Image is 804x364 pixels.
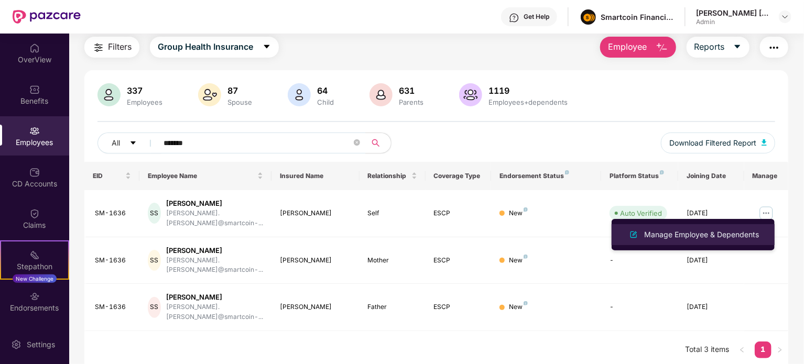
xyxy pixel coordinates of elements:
[354,138,360,148] span: close-circle
[11,339,21,350] img: svg+xml;base64,PHN2ZyBpZD0iU2V0dGluZy0yMHgyMCIgeG1sbnM9Imh0dHA6Ly93d3cudzMub3JnLzIwMDAvc3ZnIiB3aW...
[368,172,409,180] span: Relationship
[509,256,528,266] div: New
[509,13,519,23] img: svg+xml;base64,PHN2ZyBpZD0iSGVscC0zMngzMiIgeG1sbnM9Imh0dHA6Ly93d3cudzMub3JnLzIwMDAvc3ZnIiB3aWR0aD...
[129,139,137,148] span: caret-down
[315,98,336,106] div: Child
[781,13,789,21] img: svg+xml;base64,PHN2ZyBpZD0iRHJvcGRvd24tMzJ4MzIiIHhtbG5zPSJodHRwOi8vd3d3LnczLm9yZy8yMDAwL3N2ZyIgd2...
[198,83,221,106] img: svg+xml;base64,PHN2ZyB4bWxucz0iaHR0cDovL3d3dy53My5vcmcvMjAwMC9zdmciIHhtbG5zOnhsaW5rPSJodHRwOi8vd3...
[669,137,756,149] span: Download Filtered Report
[524,255,528,259] img: svg+xml;base64,PHN2ZyB4bWxucz0iaHR0cDovL3d3dy53My5vcmcvMjAwMC9zdmciIHdpZHRoPSI4IiBoZWlnaHQ9IjgiIH...
[24,339,58,350] div: Settings
[755,341,772,358] li: 1
[365,133,392,153] button: search
[524,13,549,21] div: Get Help
[92,41,105,54] img: svg+xml;base64,PHN2ZyB4bWxucz0iaHR0cDovL3d3dy53My5vcmcvMjAwMC9zdmciIHdpZHRoPSIyNCIgaGVpZ2h0PSIyNC...
[687,256,736,266] div: [DATE]
[696,8,769,18] div: [PERSON_NAME] [PERSON_NAME]
[434,208,483,218] div: ESCP
[166,256,263,275] div: [PERSON_NAME].[PERSON_NAME]@smartcoin-...
[112,137,120,149] span: All
[315,85,336,96] div: 64
[148,203,161,224] div: SS
[686,341,730,358] li: Total 3 items
[225,85,254,96] div: 87
[397,98,426,106] div: Parents
[772,341,788,358] button: right
[97,133,161,153] button: Allcaret-down
[661,133,775,153] button: Download Filtered Report
[486,98,570,106] div: Employees+dependents
[565,170,569,174] img: svg+xml;base64,PHN2ZyB4bWxucz0iaHR0cDovL3d3dy53My5vcmcvMjAwMC9zdmciIHdpZHRoPSI4IiBoZWlnaHQ9IjgiIH...
[280,256,351,266] div: [PERSON_NAME]
[768,41,780,54] img: svg+xml;base64,PHN2ZyB4bWxucz0iaHR0cDovL3d3dy53My5vcmcvMjAwMC9zdmciIHdpZHRoPSIyNCIgaGVpZ2h0PSIyNC...
[84,37,139,58] button: Filters
[678,162,744,190] th: Joining Date
[139,162,271,190] th: Employee Name
[158,40,253,53] span: Group Health Insurance
[125,85,165,96] div: 337
[13,10,81,24] img: New Pazcare Logo
[280,302,351,312] div: [PERSON_NAME]
[762,139,767,146] img: svg+xml;base64,PHN2ZyB4bWxucz0iaHR0cDovL3d3dy53My5vcmcvMjAwMC9zdmciIHhtbG5zOnhsaW5rPSJodHRwOi8vd3...
[29,208,40,219] img: svg+xml;base64,PHN2ZyBpZD0iQ2xhaW0iIHhtbG5zPSJodHRwOi8vd3d3LnczLm9yZy8yMDAwL3N2ZyIgd2lkdGg9IjIwIi...
[29,126,40,136] img: svg+xml;base64,PHN2ZyBpZD0iRW1wbG95ZWVzIiB4bWxucz0iaHR0cDovL3d3dy53My5vcmcvMjAwMC9zdmciIHdpZHRoPS...
[459,83,482,106] img: svg+xml;base64,PHN2ZyB4bWxucz0iaHR0cDovL3d3dy53My5vcmcvMjAwMC9zdmciIHhtbG5zOnhsaW5rPSJodHRwOi8vd3...
[95,302,131,312] div: SM-1636
[610,172,670,180] div: Platform Status
[166,208,263,228] div: [PERSON_NAME].[PERSON_NAME]@smartcoin-...
[744,162,788,190] th: Manage
[288,83,311,106] img: svg+xml;base64,PHN2ZyB4bWxucz0iaHR0cDovL3d3dy53My5vcmcvMjAwMC9zdmciIHhtbG5zOnhsaW5rPSJodHRwOi8vd3...
[627,228,640,241] img: svg+xml;base64,PHN2ZyB4bWxucz0iaHR0cDovL3d3dy53My5vcmcvMjAwMC9zdmciIHhtbG5zOnhsaW5rPSJodHRwOi8vd3...
[524,207,528,212] img: svg+xml;base64,PHN2ZyB4bWxucz0iaHR0cDovL3d3dy53My5vcmcvMjAwMC9zdmciIHdpZHRoPSI4IiBoZWlnaHQ9IjgiIH...
[368,302,417,312] div: Father
[509,302,528,312] div: New
[166,302,263,322] div: [PERSON_NAME].[PERSON_NAME]@smartcoin-...
[125,98,165,106] div: Employees
[739,347,745,353] span: left
[365,139,386,147] span: search
[772,341,788,358] li: Next Page
[370,83,393,106] img: svg+xml;base64,PHN2ZyB4bWxucz0iaHR0cDovL3d3dy53My5vcmcvMjAwMC9zdmciIHhtbG5zOnhsaW5rPSJodHRwOi8vd3...
[95,256,131,266] div: SM-1636
[360,162,426,190] th: Relationship
[509,208,528,218] div: New
[642,229,761,240] div: Manage Employee & Dependents
[29,291,40,302] img: svg+xml;base64,PHN2ZyBpZD0iRW5kb3JzZW1lbnRzIiB4bWxucz0iaHR0cDovL3d3dy53My5vcmcvMjAwMC9zdmciIHdpZH...
[166,292,263,302] div: [PERSON_NAME]
[426,162,492,190] th: Coverage Type
[734,341,751,358] li: Previous Page
[1,261,68,272] div: Stepathon
[601,284,678,331] td: -
[687,208,736,218] div: [DATE]
[656,41,668,54] img: svg+xml;base64,PHN2ZyB4bWxucz0iaHR0cDovL3d3dy53My5vcmcvMjAwMC9zdmciIHhtbG5zOnhsaW5rPSJodHRwOi8vd3...
[354,139,360,146] span: close-circle
[29,250,40,260] img: svg+xml;base64,PHN2ZyB4bWxucz0iaHR0cDovL3d3dy53My5vcmcvMjAwMC9zdmciIHdpZHRoPSIyMSIgaGVpZ2h0PSIyMC...
[499,172,593,180] div: Endorsement Status
[368,256,417,266] div: Mother
[84,162,139,190] th: EID
[166,246,263,256] div: [PERSON_NAME]
[601,237,678,284] td: -
[734,341,751,358] button: left
[608,40,647,53] span: Employee
[263,42,271,52] span: caret-down
[13,274,57,283] div: New Challenge
[225,98,254,106] div: Spouse
[733,42,742,52] span: caret-down
[97,83,121,106] img: svg+xml;base64,PHN2ZyB4bWxucz0iaHR0cDovL3d3dy53My5vcmcvMjAwMC9zdmciIHhtbG5zOnhsaW5rPSJodHRwOi8vd3...
[620,208,662,218] div: Auto Verified
[166,198,263,208] div: [PERSON_NAME]
[660,170,664,174] img: svg+xml;base64,PHN2ZyB4bWxucz0iaHR0cDovL3d3dy53My5vcmcvMjAwMC9zdmciIHdpZHRoPSI4IiBoZWlnaHQ9IjgiIH...
[524,301,528,305] img: svg+xml;base64,PHN2ZyB4bWxucz0iaHR0cDovL3d3dy53My5vcmcvMjAwMC9zdmciIHdpZHRoPSI4IiBoZWlnaHQ9IjgiIH...
[581,9,596,25] img: image%20(1).png
[29,84,40,95] img: svg+xml;base64,PHN2ZyBpZD0iQmVuZWZpdHMiIHhtbG5zPSJodHRwOi8vd3d3LnczLm9yZy8yMDAwL3N2ZyIgd2lkdGg9Ij...
[687,37,749,58] button: Reportscaret-down
[29,167,40,178] img: svg+xml;base64,PHN2ZyBpZD0iQ0RfQWNjb3VudHMiIGRhdGEtbmFtZT0iQ0QgQWNjb3VudHMiIHhtbG5zPSJodHRwOi8vd3...
[696,18,769,26] div: Admin
[29,43,40,53] img: svg+xml;base64,PHN2ZyBpZD0iSG9tZSIgeG1sbnM9Imh0dHA6Ly93d3cudzMub3JnLzIwMDAvc3ZnIiB3aWR0aD0iMjAiIG...
[148,172,255,180] span: Employee Name
[601,12,674,22] div: Smartcoin Financials Private Limited
[148,250,161,271] div: SS
[271,162,360,190] th: Insured Name
[95,208,131,218] div: SM-1636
